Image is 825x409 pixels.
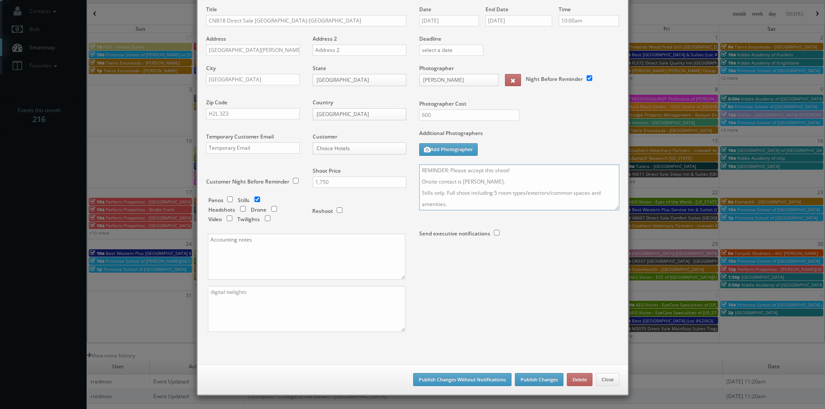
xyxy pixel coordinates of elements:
button: Add Photographer [419,143,478,156]
label: Shoot Price [313,167,341,174]
a: [PERSON_NAME] [419,74,498,86]
label: Address 2 [313,35,337,42]
label: State [313,64,326,72]
button: Publish Changes [515,373,563,386]
label: Zip Code [206,99,227,106]
label: Stills [238,196,249,204]
input: Zip Code [206,108,300,119]
input: Select a date [419,15,479,26]
input: Select a date [485,15,552,26]
button: Delete [567,373,592,386]
label: Night Before Reminder [526,75,583,83]
label: Customer [313,133,337,140]
label: Title [206,6,217,13]
label: Time [559,6,571,13]
label: Address [206,35,226,42]
a: Choice Hotels [313,142,406,155]
label: Send executive notifications [419,230,490,237]
label: City [206,64,216,72]
input: Temporary Email [206,142,300,154]
label: Date [419,6,431,13]
span: [GEOGRAPHIC_DATA] [317,74,395,86]
label: Country [313,99,333,106]
button: Close [596,373,619,386]
a: [GEOGRAPHIC_DATA] [313,74,406,86]
input: Title [206,15,406,26]
input: select a date [419,45,484,56]
label: Photographer Cost [413,100,626,107]
label: Customer Night Before Reminder [206,178,289,185]
label: Video [208,216,222,223]
label: Temporary Customer Email [206,133,274,140]
input: Address 2 [313,45,406,56]
label: Headshots [208,206,235,213]
input: Photographer Cost [419,109,519,121]
label: Deadline [413,35,626,42]
span: [PERSON_NAME] [423,74,487,86]
a: [GEOGRAPHIC_DATA] [313,108,406,120]
label: Photographer [419,64,454,72]
button: Publish Changes Without Notifications [413,373,511,386]
span: [GEOGRAPHIC_DATA] [317,109,395,120]
input: Shoot Price [313,177,406,188]
label: Twilights [237,216,260,223]
input: Address [206,45,300,56]
label: Reshoot [312,207,333,215]
label: End Date [485,6,508,13]
span: Choice Hotels [317,143,395,154]
input: City [206,74,300,85]
label: Panos [208,196,223,204]
label: Additional Photographers [419,129,619,141]
label: Drone [251,206,266,213]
